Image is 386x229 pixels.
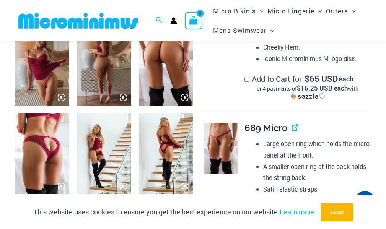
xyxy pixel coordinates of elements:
button: Accept [321,203,353,221]
span: $ [305,73,309,84]
li: Satin elastic straps. [263,184,371,195]
span: Menu Toggle [348,1,356,21]
div: or 4 payments of with [244,85,371,100]
img: Sezzle [291,93,318,100]
a: View Shopping Cart, empty [185,12,202,29]
img: Guilty Pleasures Red 689 Micro [139,24,193,106]
li: Large open ring which holds the micro panel at the front. [263,138,371,161]
span: 689 Micro [244,122,287,133]
span: Mens Swimwear [213,21,267,40]
span: Menu Toggle [256,1,264,21]
a: Learn more [280,207,315,216]
li: A smaller open ring at the back holds the string back. [263,161,371,184]
img: Guilty Pleasures Red 1260 Slip 689 Micro [15,24,69,106]
img: Guilty Pleasures Red 1260 Slip 6045 Thong [139,113,193,194]
span: Outers [326,1,348,21]
span: Menu Toggle [314,1,322,21]
input: Add to Cart for$65 USD eachor 4 payments of$16.25 USD eachwithSezzle Click to learn more about Se... [244,77,249,82]
a: Micro LingerieMenu ToggleMenu Toggle [265,1,324,21]
div: or 4 payments of$16.25 USD eachwithSezzle Click to learn more about Sezzle [244,85,371,100]
a: Micro BikinisMenu ToggleMenu Toggle [211,1,265,21]
span: 65 USD [305,75,338,83]
li: String back. [263,195,371,206]
img: Guilty Pleasures Red 1260 Slip 6045 Thong [77,113,131,194]
li: Cheeky Hem. [263,42,371,53]
img: Guilty Pleasures Red 1260 Slip 689 Micro [77,24,131,106]
span: $16.25 USD each [297,84,348,93]
span: Micro Lingerie [267,1,314,21]
img: Guilty Pleasures Red 6045 Thong [15,113,69,194]
img: MM SHOP LOGO FLAT [15,12,141,29]
span: Micro Bikinis [213,1,256,21]
a: Mens SwimwearMenu ToggleMenu Toggle [211,21,276,40]
a: Search icon link [156,16,163,26]
a: Account icon link [170,17,177,24]
p: This website uses cookies to ensure you get the best experience on our website. [33,206,315,218]
span: each [339,75,353,83]
label: Add to Cart for [244,74,371,100]
span: Menu Toggle [267,21,274,40]
img: Guilty Pleasures Red 689 Micro [204,123,238,174]
li: Iconic Microminimus M logo disk. [263,53,371,65]
a: OutersMenu ToggleMenu Toggle [324,1,358,21]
